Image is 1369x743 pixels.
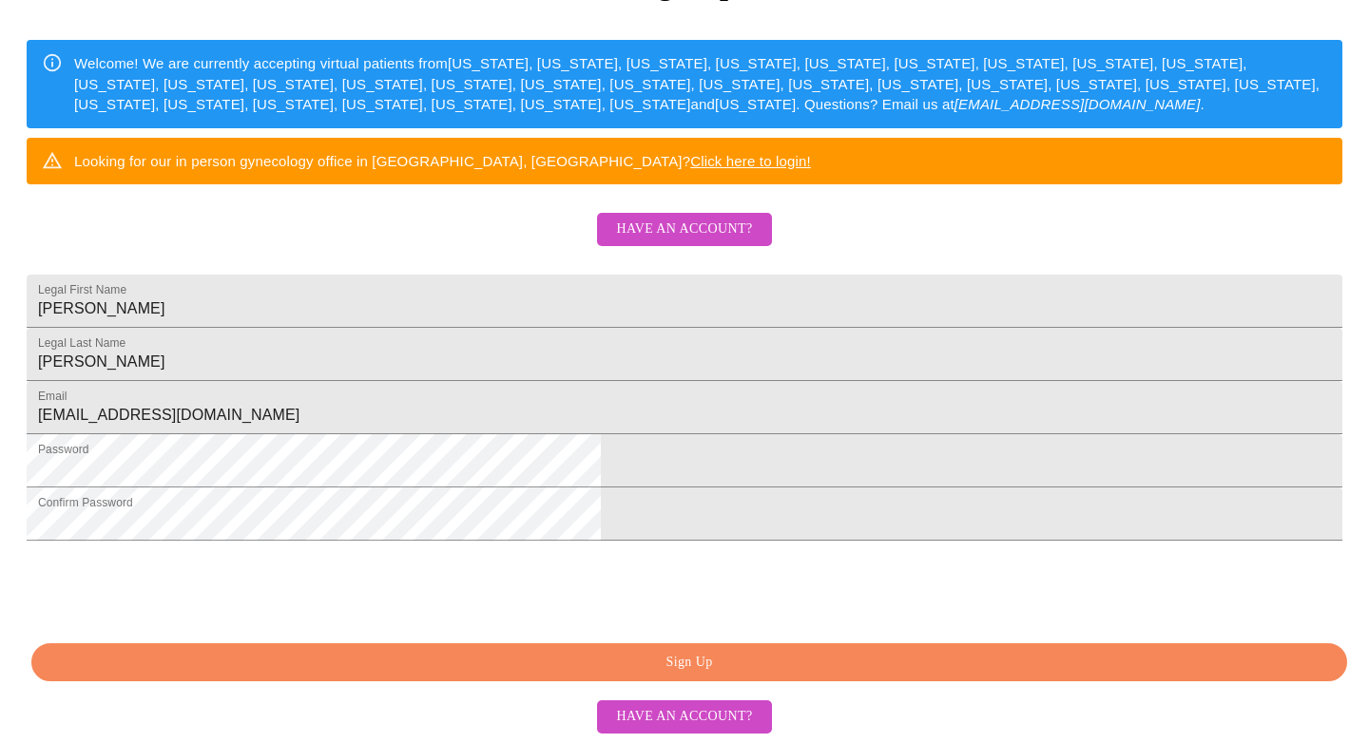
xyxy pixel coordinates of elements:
[616,218,752,241] span: Have an account?
[74,143,811,179] div: Looking for our in person gynecology office in [GEOGRAPHIC_DATA], [GEOGRAPHIC_DATA]?
[74,46,1327,122] div: Welcome! We are currently accepting virtual patients from [US_STATE], [US_STATE], [US_STATE], [US...
[27,550,316,624] iframe: reCAPTCHA
[592,707,776,723] a: Have an account?
[592,234,776,250] a: Have an account?
[616,705,752,729] span: Have an account?
[597,700,771,733] button: Have an account?
[31,643,1347,682] button: Sign Up
[690,153,811,169] a: Click here to login!
[597,213,771,246] button: Have an account?
[53,651,1325,675] span: Sign Up
[954,96,1201,112] em: [EMAIL_ADDRESS][DOMAIN_NAME]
